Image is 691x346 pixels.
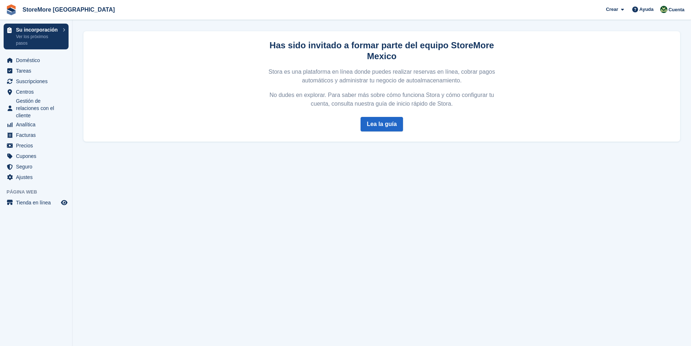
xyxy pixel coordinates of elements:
[669,6,684,13] span: Cuenta
[16,172,59,182] span: Ajustes
[4,172,69,182] a: menu
[16,151,59,161] span: Cupones
[4,162,69,172] a: menu
[270,40,494,61] strong: Has sido invitado a formar parte del equipo StoreMore Mexico
[4,141,69,151] a: menu
[4,97,69,119] a: menu
[4,151,69,161] a: menu
[4,76,69,86] a: menu
[16,162,59,172] span: Seguro
[4,55,69,65] a: menu
[4,24,69,49] a: Su incorporación Ver los próximos pasos
[660,6,667,13] img: Claudia Cortes
[267,91,497,108] p: No dudes en explorar. Para saber más sobre cómo funciona Stora y cómo configurar tu cuenta, consu...
[16,130,59,140] span: Facturas
[7,188,72,196] span: Página web
[16,27,59,32] p: Su incorporación
[20,4,118,16] a: StoreMore [GEOGRAPHIC_DATA]
[60,198,69,207] a: Vista previa de la tienda
[4,66,69,76] a: menu
[16,76,59,86] span: Suscripciones
[4,130,69,140] a: menu
[16,198,59,208] span: Tienda en línea
[16,141,59,151] span: Precios
[16,66,59,76] span: Tareas
[361,117,403,131] a: Lea la guía
[6,4,17,15] img: stora-icon-8386f47178a22dfd0bd8f6a31ec36ba5ce8667c1dd55bd0f319d3a0aa187defe.svg
[16,33,59,46] p: Ver los próximos pasos
[4,119,69,130] a: menu
[16,119,59,130] span: Analítica
[267,68,497,85] p: Stora es una plataforma en línea donde puedes realizar reservas en línea, cobrar pagos automático...
[4,87,69,97] a: menu
[639,6,654,13] span: Ayuda
[606,6,618,13] span: Crear
[16,87,59,97] span: Centros
[16,97,59,119] span: Gestión de relaciones con el cliente
[16,55,59,65] span: Doméstico
[4,198,69,208] a: menú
